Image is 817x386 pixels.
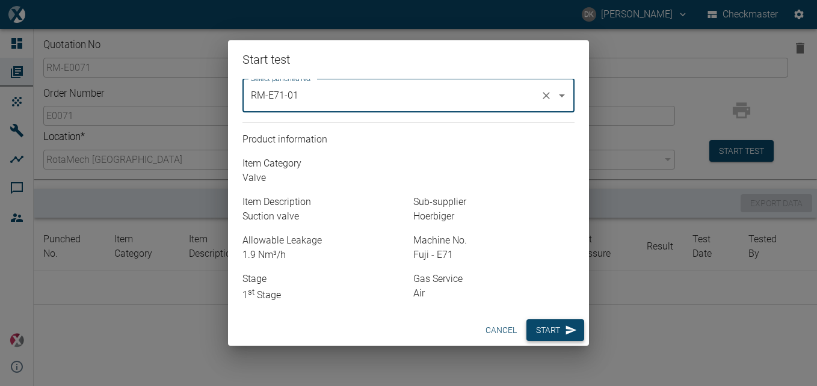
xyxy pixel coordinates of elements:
[242,233,404,248] p: Allowable Leakage
[413,233,575,248] p: Machine No.
[242,132,575,147] p: Product information
[248,287,254,296] sup: st
[242,272,404,286] p: Stage
[242,289,281,301] span: Stage
[413,209,575,224] p: Hoerbiger
[242,195,404,209] p: Item Description
[251,73,312,84] label: Select punched No.
[413,272,575,286] p: Gas Service
[413,286,575,301] p: Air
[242,171,575,185] p: valve
[242,156,575,171] p: Item Category
[228,40,589,79] h2: Start test
[553,87,570,104] button: Open
[526,319,584,342] button: Start
[242,209,404,224] p: Suction valve
[538,87,555,104] button: Clear
[481,319,522,342] button: cancel
[242,248,404,262] p: 1.9 Nm³/h
[413,248,575,262] p: Fuji - E71
[242,289,254,301] span: 1
[413,195,575,209] p: Sub-supplier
